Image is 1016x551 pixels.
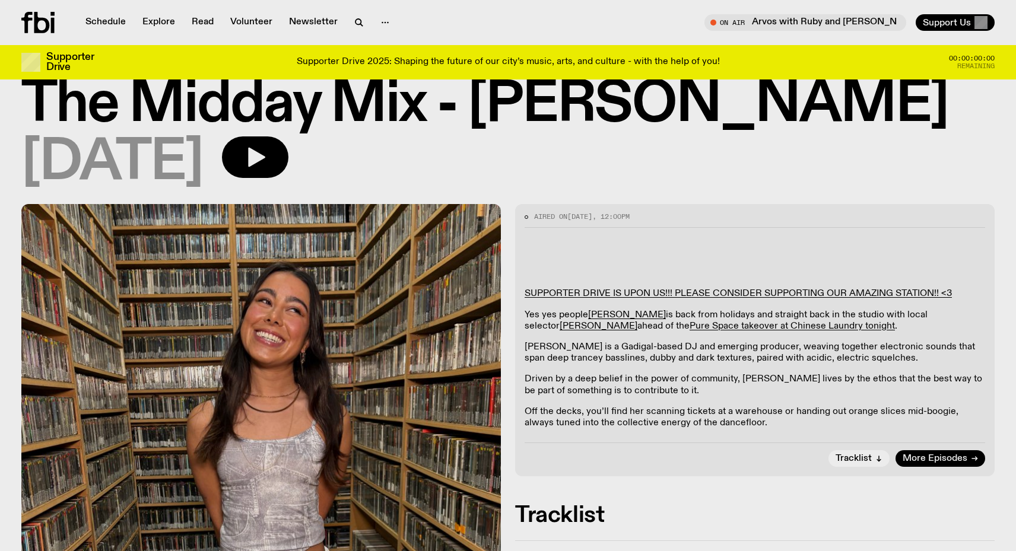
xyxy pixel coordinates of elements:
button: Tracklist [828,450,890,467]
p: Driven by a deep belief in the power of community, [PERSON_NAME] lives by the ethos that the best... [525,374,985,396]
button: On AirArvos with Ruby and [PERSON_NAME] [704,14,906,31]
h2: Tracklist [515,505,995,526]
p: Yes yes people is back from holidays and straight back in the studio with local selector ahead of... [525,310,985,332]
p: Supporter Drive 2025: Shaping the future of our city’s music, arts, and culture - with the help o... [297,57,720,68]
span: [DATE] [567,212,592,221]
a: Schedule [78,14,133,31]
a: Read [185,14,221,31]
p: [PERSON_NAME] is a Gadigal-based DJ and emerging producer, weaving together electronic sounds tha... [525,342,985,364]
a: More Episodes [896,450,985,467]
span: Remaining [957,63,995,69]
a: SUPPORTER DRIVE IS UPON US!!! PLEASE CONSIDER SUPPORTING OUR AMAZING STATION!! <3 [525,289,952,298]
span: , 12:00pm [592,212,630,221]
a: Volunteer [223,14,280,31]
a: Pure Space takeover at Chinese Laundry tonight [690,321,895,331]
a: [PERSON_NAME] [560,321,637,331]
span: More Episodes [903,454,967,463]
span: Aired on [534,212,567,221]
button: Support Us [916,14,995,31]
h3: Supporter Drive [46,52,94,72]
a: Newsletter [282,14,345,31]
h1: The Midday Mix - [PERSON_NAME] [21,78,995,132]
a: [PERSON_NAME] [588,310,666,320]
span: Support Us [923,17,971,28]
span: [DATE] [21,136,203,190]
span: 00:00:00:00 [949,55,995,62]
a: Explore [135,14,182,31]
span: Tracklist [836,454,872,463]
